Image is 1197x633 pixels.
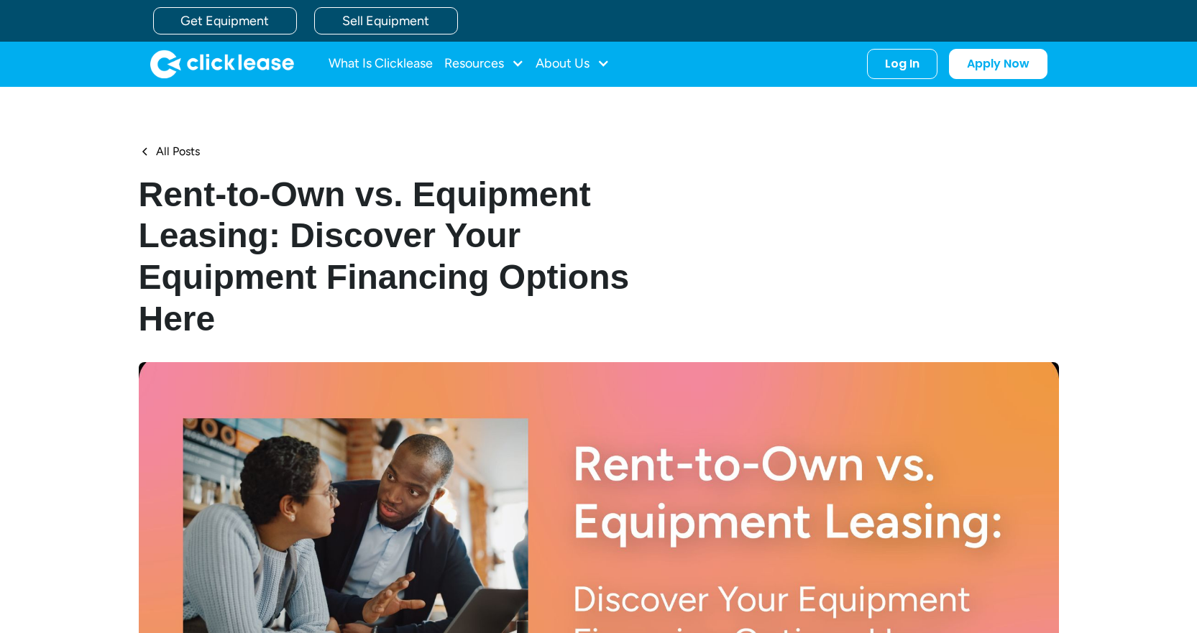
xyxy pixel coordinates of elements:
div: Resources [444,50,524,78]
img: Clicklease logo [150,50,294,78]
a: Sell Equipment [314,7,458,34]
div: Log In [885,57,919,71]
a: Apply Now [949,49,1047,79]
a: Get Equipment [153,7,297,34]
a: What Is Clicklease [329,50,433,78]
a: All Posts [139,144,200,160]
a: home [150,50,294,78]
h1: Rent-to-Own vs. Equipment Leasing: Discover Your Equipment Financing Options Here [139,174,691,339]
div: All Posts [156,144,200,160]
div: About Us [536,50,610,78]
